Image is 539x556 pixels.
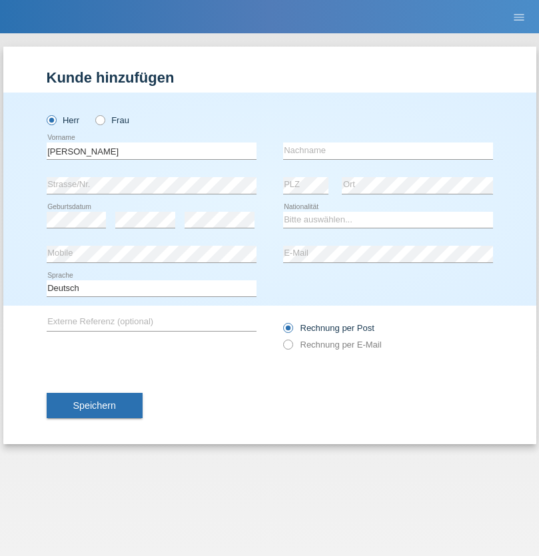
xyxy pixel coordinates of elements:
[47,115,55,124] input: Herr
[73,400,116,411] span: Speichern
[283,340,292,356] input: Rechnung per E-Mail
[506,13,532,21] a: menu
[95,115,104,124] input: Frau
[283,340,382,350] label: Rechnung per E-Mail
[283,323,292,340] input: Rechnung per Post
[47,393,143,418] button: Speichern
[47,69,493,86] h1: Kunde hinzufügen
[512,11,526,24] i: menu
[283,323,374,333] label: Rechnung per Post
[95,115,129,125] label: Frau
[47,115,80,125] label: Herr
